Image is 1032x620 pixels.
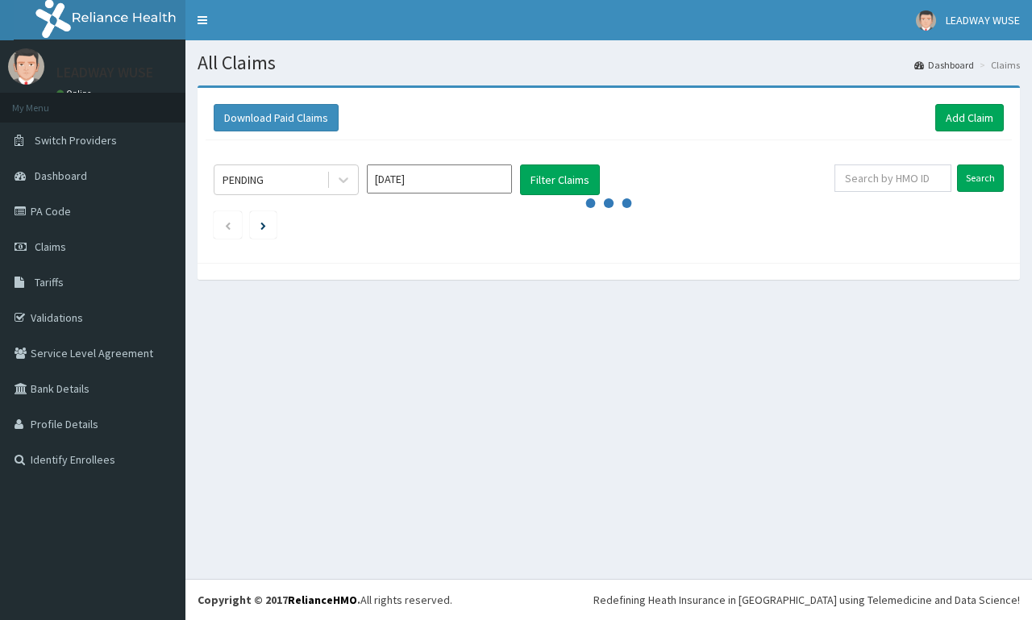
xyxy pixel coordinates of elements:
[593,592,1020,608] div: Redefining Heath Insurance in [GEOGRAPHIC_DATA] using Telemedicine and Data Science!
[224,218,231,232] a: Previous page
[834,164,951,192] input: Search by HMO ID
[916,10,936,31] img: User Image
[946,13,1020,27] span: LEADWAY WUSE
[185,579,1032,620] footer: All rights reserved.
[56,88,95,99] a: Online
[8,48,44,85] img: User Image
[35,169,87,183] span: Dashboard
[35,239,66,254] span: Claims
[585,179,633,227] svg: audio-loading
[260,218,266,232] a: Next page
[214,104,339,131] button: Download Paid Claims
[367,164,512,193] input: Select Month and Year
[914,58,974,72] a: Dashboard
[976,58,1020,72] li: Claims
[198,52,1020,73] h1: All Claims
[223,172,264,188] div: PENDING
[198,593,360,607] strong: Copyright © 2017 .
[35,133,117,148] span: Switch Providers
[288,593,357,607] a: RelianceHMO
[520,164,600,195] button: Filter Claims
[56,65,153,80] p: LEADWAY WUSE
[935,104,1004,131] a: Add Claim
[957,164,1004,192] input: Search
[35,275,64,289] span: Tariffs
